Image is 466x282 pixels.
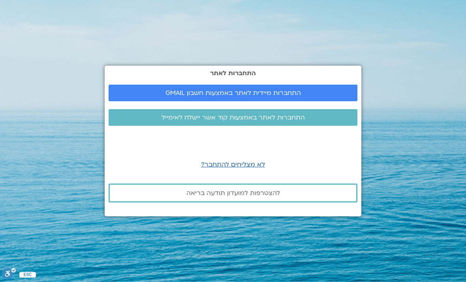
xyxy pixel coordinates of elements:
[109,109,357,126] a: התחברות לאתר באמצעות קוד אשר יישלח לאימייל
[109,70,357,77] h2: התחברות לאתר
[201,160,265,169] a: לא מצליחים להתחבר?
[165,89,301,97] span: התחברות מיידית לאתר באמצעות חשבון GMAIL
[186,189,280,197] span: להצטרפות למועדון תודעה בריאה
[109,85,357,101] a: התחברות מיידית לאתר באמצעות חשבון GMAIL
[109,184,357,203] a: להצטרפות למועדון תודעה בריאה
[162,114,305,121] span: התחברות לאתר באמצעות קוד אשר יישלח לאימייל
